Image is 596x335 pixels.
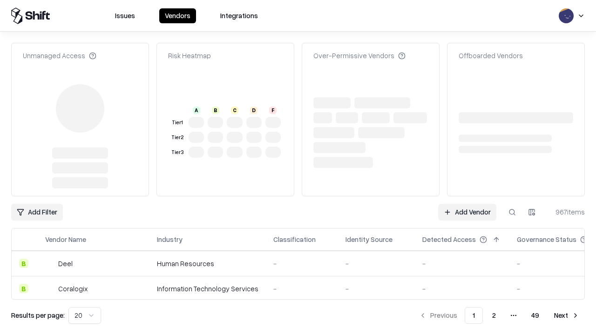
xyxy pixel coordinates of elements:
div: Governance Status [517,234,576,244]
div: A [193,107,200,114]
nav: pagination [413,307,585,324]
button: 2 [485,307,503,324]
div: Tier 3 [170,148,185,156]
div: Detected Access [422,234,476,244]
div: Risk Heatmap [168,51,211,60]
div: B [19,284,28,293]
div: - [345,284,407,294]
div: Offboarded Vendors [459,51,523,60]
div: - [273,259,331,268]
button: 1 [465,307,483,324]
img: Deel [45,259,54,268]
button: Vendors [159,8,196,23]
div: Coralogix [58,284,88,294]
div: C [231,107,238,114]
div: Deel [58,259,73,268]
div: - [422,259,502,268]
div: Over-Permissive Vendors [313,51,406,60]
div: Human Resources [157,259,258,268]
div: B [212,107,219,114]
div: - [273,284,331,294]
div: Vendor Name [45,234,86,244]
div: 967 items [548,207,585,217]
div: Information Technology Services [157,284,258,294]
p: Results per page: [11,310,65,320]
div: B [19,259,28,268]
div: Classification [273,234,316,244]
button: Next [549,307,585,324]
div: Tier 1 [170,119,185,127]
button: Add Filter [11,204,63,221]
div: Tier 2 [170,134,185,141]
img: Coralogix [45,284,54,293]
button: Issues [109,8,141,23]
div: F [269,107,277,114]
div: Industry [157,234,183,244]
div: - [345,259,407,268]
button: Integrations [215,8,264,23]
div: Unmanaged Access [23,51,96,60]
div: Identity Source [345,234,393,244]
a: Add Vendor [438,204,496,221]
div: - [422,284,502,294]
div: D [250,107,257,114]
button: 49 [524,307,547,324]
